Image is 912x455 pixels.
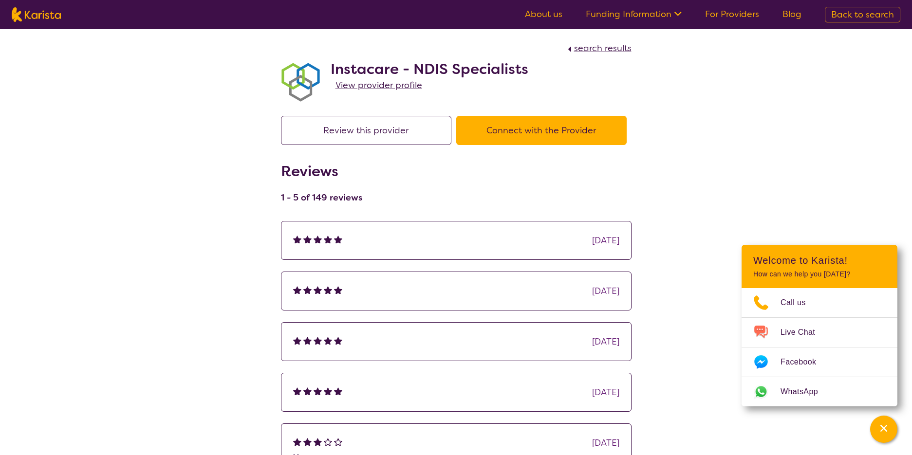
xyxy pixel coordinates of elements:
[456,116,627,145] button: Connect with the Provider
[781,355,828,369] span: Facebook
[281,192,362,203] h4: 1 - 5 of 149 reviews
[281,116,451,145] button: Review this provider
[592,436,619,450] div: [DATE]
[314,387,322,395] img: fullstar
[782,8,801,20] a: Blog
[281,63,320,102] img: obkhna0zu27zdd4ubuus.png
[781,295,818,310] span: Call us
[334,437,342,446] img: emptystar
[303,235,312,243] img: fullstar
[303,286,312,294] img: fullstar
[870,416,897,443] button: Channel Menu
[781,384,830,399] span: WhatsApp
[525,8,562,20] a: About us
[831,9,894,20] span: Back to search
[324,286,332,294] img: fullstar
[334,235,342,243] img: fullstar
[586,8,682,20] a: Funding Information
[742,288,897,406] ul: Choose channel
[324,437,332,446] img: emptystar
[281,125,456,136] a: Review this provider
[742,377,897,406] a: Web link opens in a new tab.
[335,78,422,92] a: View provider profile
[825,7,900,22] a: Back to search
[592,284,619,298] div: [DATE]
[592,233,619,248] div: [DATE]
[324,336,332,345] img: fullstar
[314,437,322,446] img: fullstar
[334,336,342,345] img: fullstar
[303,336,312,345] img: fullstar
[565,42,632,54] a: search results
[303,387,312,395] img: fullstar
[574,42,632,54] span: search results
[293,286,301,294] img: fullstar
[293,387,301,395] img: fullstar
[281,163,362,180] h2: Reviews
[592,385,619,400] div: [DATE]
[293,437,301,446] img: fullstar
[324,235,332,243] img: fullstar
[753,255,886,266] h2: Welcome to Karista!
[324,387,332,395] img: fullstar
[335,79,422,91] span: View provider profile
[592,334,619,349] div: [DATE]
[331,60,528,78] h2: Instacare - NDIS Specialists
[303,437,312,446] img: fullstar
[314,235,322,243] img: fullstar
[334,387,342,395] img: fullstar
[314,286,322,294] img: fullstar
[456,125,632,136] a: Connect with the Provider
[742,245,897,406] div: Channel Menu
[12,7,61,22] img: Karista logo
[334,286,342,294] img: fullstar
[293,235,301,243] img: fullstar
[753,270,886,278] p: How can we help you [DATE]?
[314,336,322,345] img: fullstar
[705,8,759,20] a: For Providers
[293,336,301,345] img: fullstar
[781,325,827,340] span: Live Chat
